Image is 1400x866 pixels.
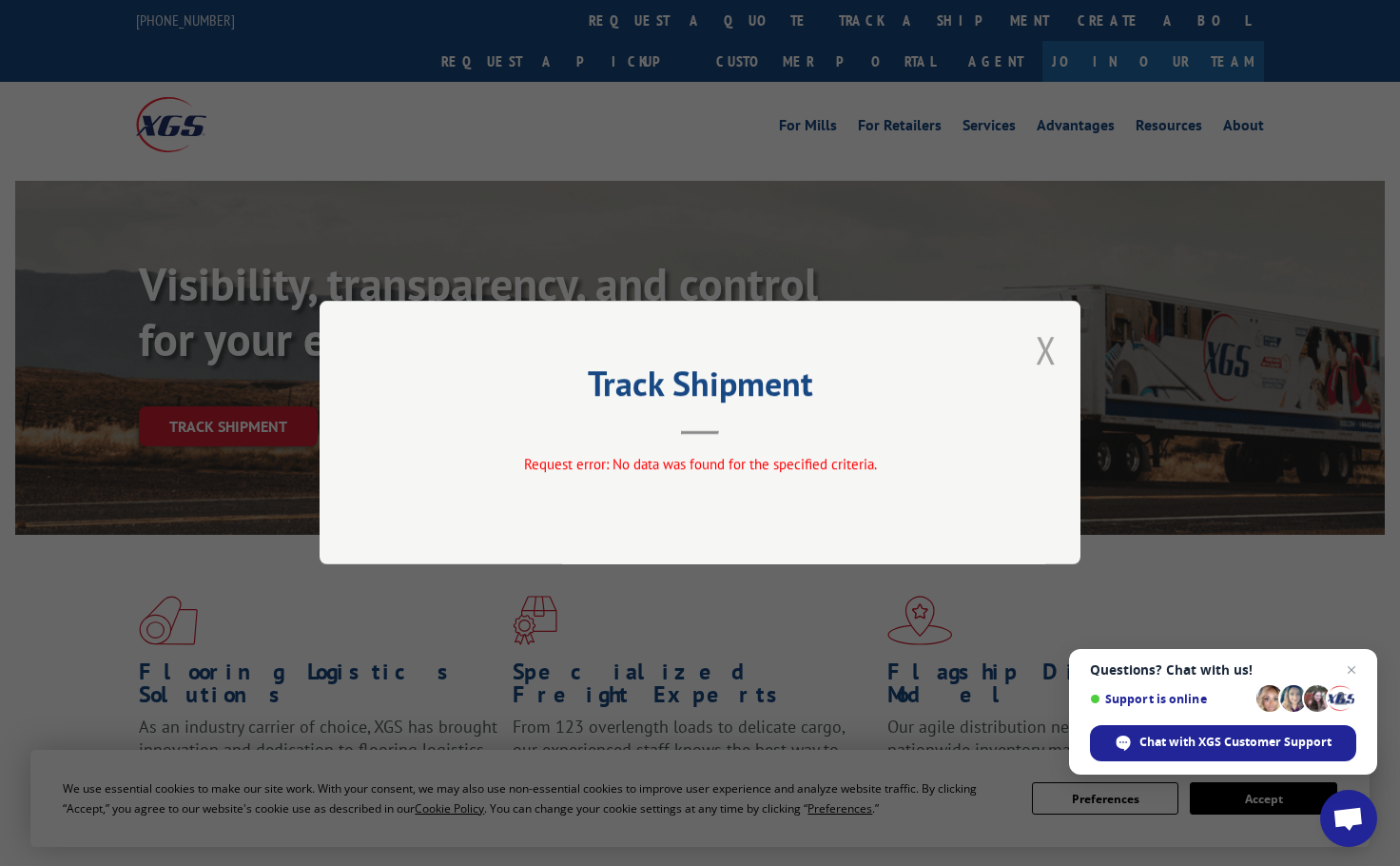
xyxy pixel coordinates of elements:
[1090,662,1356,678] span: Questions? Chat with us!
[415,370,985,406] h2: Track Shipment
[1340,659,1363,681] span: Close chat
[524,456,877,474] span: Request error: No data was found for the specified criteria.
[1320,790,1377,847] div: Open chat
[1139,734,1332,751] span: Chat with XGS Customer Support
[1036,325,1057,375] button: Close modal
[1090,725,1356,761] div: Chat with XGS Customer Support
[1090,692,1250,706] span: Support is online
